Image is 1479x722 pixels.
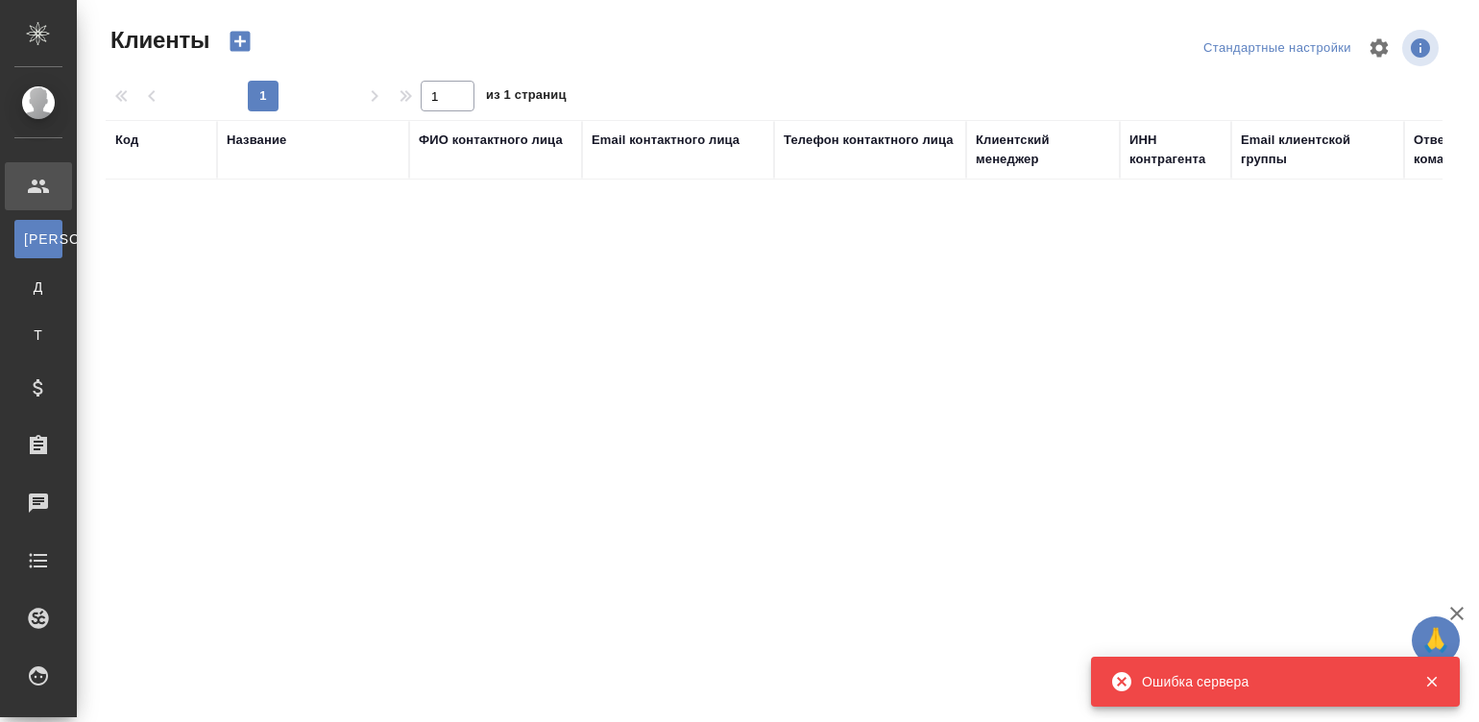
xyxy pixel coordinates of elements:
a: Д [14,268,62,306]
div: Email контактного лица [592,131,739,150]
span: Посмотреть информацию [1402,30,1443,66]
span: Настроить таблицу [1356,25,1402,71]
span: 🙏 [1419,620,1452,661]
div: Название [227,131,286,150]
a: [PERSON_NAME] [14,220,62,258]
button: 🙏 [1412,616,1460,664]
div: Телефон контактного лица [784,131,954,150]
div: Код [115,131,138,150]
button: Создать [217,25,263,58]
span: [PERSON_NAME] [24,229,53,249]
div: Клиентский менеджер [976,131,1110,169]
span: Клиенты [106,25,209,56]
div: Email клиентской группы [1241,131,1394,169]
span: Т [24,325,53,345]
span: из 1 страниц [486,84,567,111]
span: Д [24,277,53,297]
div: ИНН контрагента [1129,131,1222,169]
a: Т [14,316,62,354]
div: split button [1199,34,1356,63]
div: Ошибка сервера [1142,672,1395,691]
button: Закрыть [1412,673,1451,690]
div: ФИО контактного лица [419,131,563,150]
